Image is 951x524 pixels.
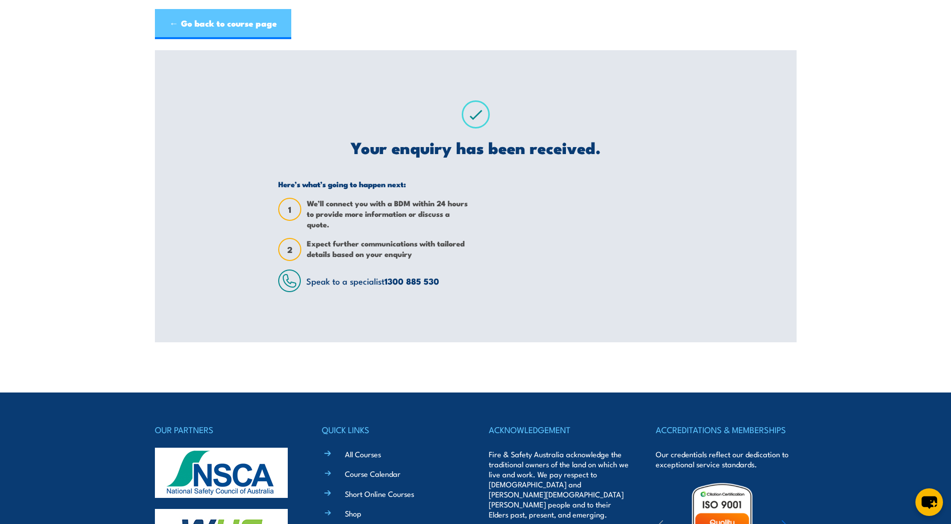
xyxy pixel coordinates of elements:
button: chat-button [915,488,943,516]
a: Shop [345,508,361,518]
span: Expect further communications with tailored details based on your enquiry [307,238,468,261]
h5: Here’s what’s going to happen next: [278,179,468,189]
a: 1300 885 530 [385,275,439,288]
a: ← Go back to course page [155,9,291,39]
p: Our credentials reflect our dedication to exceptional service standards. [656,449,796,469]
p: Fire & Safety Australia acknowledge the traditional owners of the land on which we live and work.... [489,449,629,519]
span: Speak to a specialist [306,275,439,287]
h4: OUR PARTNERS [155,423,295,437]
h4: ACCREDITATIONS & MEMBERSHIPS [656,423,796,437]
span: We’ll connect you with a BDM within 24 hours to provide more information or discuss a quote. [307,198,468,229]
h4: ACKNOWLEDGEMENT [489,423,629,437]
img: nsca-logo-footer [155,448,288,498]
h2: Your enquiry has been received. [278,140,673,154]
span: 2 [279,244,300,255]
span: 1 [279,204,300,215]
a: Short Online Courses [345,488,414,499]
a: Course Calendar [345,468,401,479]
h4: QUICK LINKS [322,423,462,437]
a: All Courses [345,449,381,459]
